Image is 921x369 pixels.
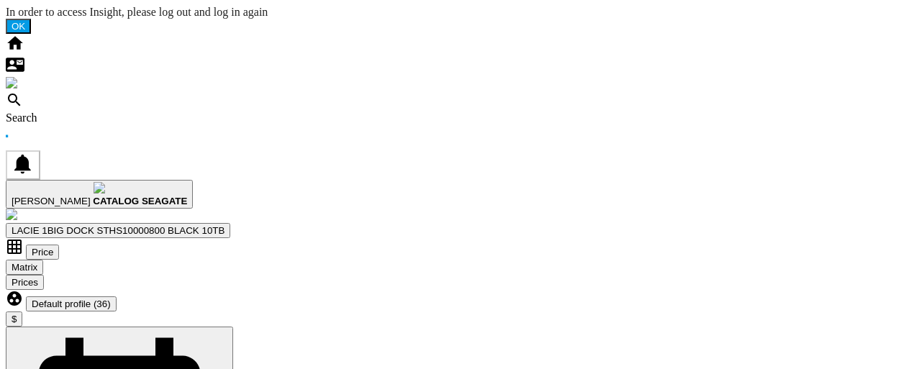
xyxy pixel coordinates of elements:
[94,182,105,193] img: profile.jpg
[6,210,17,222] a: Open Wiser website
[12,225,224,236] span: LACIE 1BIG DOCK STHS10000800 BLACK 10TB
[6,150,40,180] button: 0 notification
[6,311,915,327] md-menu: Currency
[6,209,17,220] img: wiser-w-icon-blue.png
[12,277,38,288] span: Prices
[32,299,111,309] span: Default profile (36)
[6,19,31,34] button: OK
[6,111,915,124] div: Search
[32,247,53,258] span: Price
[12,262,37,273] span: Matrix
[6,77,17,88] img: alerts-logo.svg
[6,6,915,19] div: In order to access Insight, please log out and log in again
[6,77,915,91] div: Alerts
[6,55,915,77] div: Contact us
[12,314,17,324] span: $
[93,196,187,206] b: CATALOG SEAGATE
[12,196,91,206] span: [PERSON_NAME]
[6,34,915,55] div: Home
